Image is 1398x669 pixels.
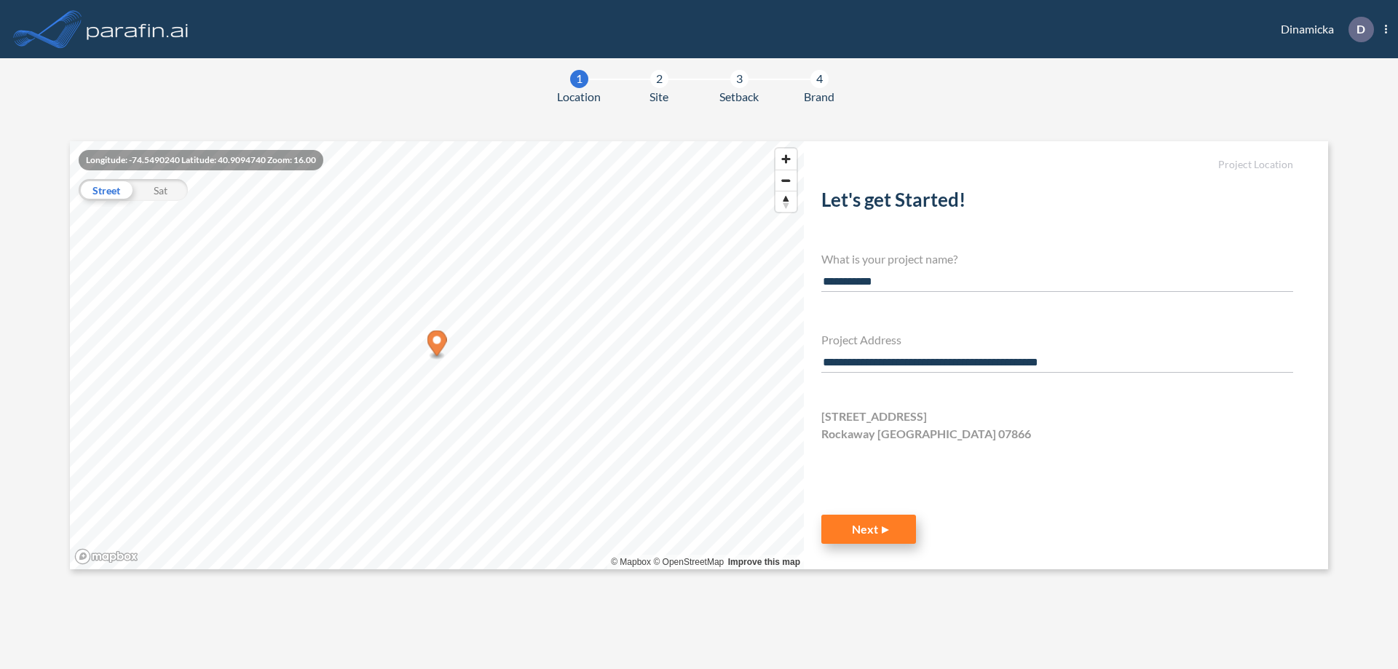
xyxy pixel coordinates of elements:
button: Reset bearing to north [775,191,797,212]
div: 2 [650,70,668,88]
a: Improve this map [728,557,800,567]
div: Sat [133,179,188,201]
a: Mapbox homepage [74,548,138,565]
a: Mapbox [611,557,651,567]
h4: What is your project name? [821,252,1293,266]
span: Location [557,88,601,106]
button: Next [821,515,916,544]
canvas: Map [70,141,804,569]
span: [STREET_ADDRESS] [821,408,927,425]
span: Setback [719,88,759,106]
span: Brand [804,88,834,106]
p: D [1356,23,1365,36]
a: OpenStreetMap [653,557,724,567]
div: 1 [570,70,588,88]
button: Zoom in [775,149,797,170]
div: 4 [810,70,829,88]
span: Rockaway [GEOGRAPHIC_DATA] 07866 [821,425,1031,443]
div: 3 [730,70,749,88]
h5: Project Location [821,159,1293,171]
img: logo [84,15,191,44]
span: Site [649,88,668,106]
h4: Project Address [821,333,1293,347]
div: Longitude: -74.5490240 Latitude: 40.9094740 Zoom: 16.00 [79,150,323,170]
div: Map marker [427,330,447,360]
h2: Let's get Started! [821,189,1293,217]
button: Zoom out [775,170,797,191]
div: Street [79,179,133,201]
div: Dinamicka [1259,17,1387,42]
